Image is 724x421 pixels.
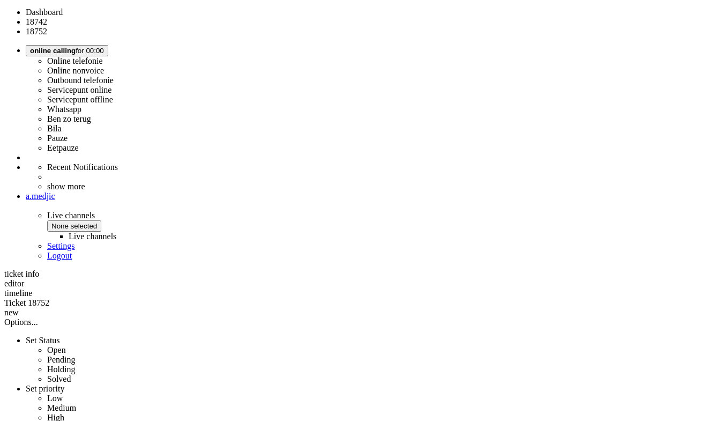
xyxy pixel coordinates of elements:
[47,66,104,75] label: Online nonvoice
[47,114,91,123] label: Ben zo terug
[26,17,720,27] li: 18742
[47,345,66,354] span: Open
[47,163,720,172] li: Recent Notifications
[4,269,720,279] div: ticket info
[30,47,104,55] span: for 00:00
[26,191,720,201] a: a.medjic
[47,105,81,114] label: Whatsapp
[47,374,720,384] li: Solved
[69,232,116,241] label: Live channels
[47,76,114,85] label: Outbound telefonie
[26,345,720,384] ul: Set Status
[47,374,71,383] span: Solved
[47,124,62,133] label: Bila
[30,47,76,55] span: online calling
[47,251,72,260] a: Logout
[26,336,720,384] li: Set Status
[47,56,103,65] label: Online telefonie
[4,289,720,298] div: timeline
[47,355,75,364] span: Pending
[47,143,79,152] label: Eetpauze
[47,365,720,374] li: Holding
[47,403,76,412] span: Medium
[47,134,68,143] label: Pauze
[47,394,63,403] span: Low
[26,384,64,393] span: Set priority
[26,45,108,56] button: online callingfor 00:00
[26,45,720,153] li: online callingfor 00:00 Online telefonieOnline nonvoiceOutbound telefonieServicepunt onlineServic...
[51,222,97,230] span: None selected
[47,394,720,403] li: Low
[4,4,156,23] body: Rich Text Area. Press ALT-0 for help.
[26,8,720,17] li: Dashboard
[26,27,720,36] li: 18752
[47,345,720,355] li: Open
[4,317,720,327] div: Options...
[47,220,101,232] button: None selected
[47,211,720,241] span: Live channels
[26,336,60,345] span: Set Status
[47,85,111,94] label: Servicepunt online
[47,365,75,374] span: Holding
[4,298,720,308] div: Ticket 18752
[47,241,75,250] a: Settings
[4,308,720,317] div: new
[47,95,113,104] label: Servicepunt offline
[4,279,720,289] div: editor
[47,355,720,365] li: Pending
[47,182,85,191] a: show more
[47,403,720,413] li: Medium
